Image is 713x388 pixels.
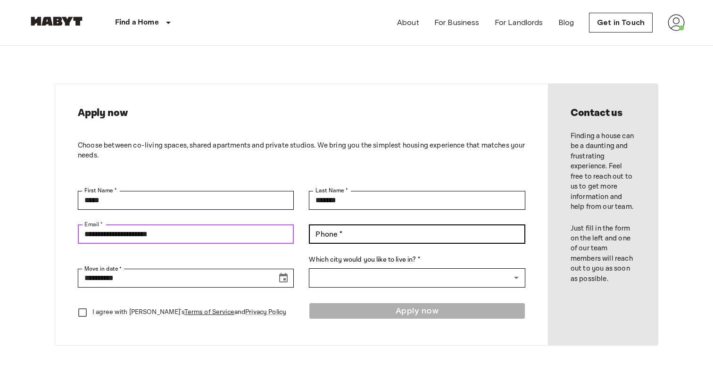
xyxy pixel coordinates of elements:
[28,17,85,26] img: Habyt
[434,17,480,28] a: For Business
[571,223,635,284] p: Just fill in the form on the left and one of our team members will reach out to you as soon as po...
[115,17,159,28] p: Find a Home
[184,308,234,316] a: Terms of Service
[397,17,419,28] a: About
[571,131,635,212] p: Finding a house can be a daunting and frustrating experience. Feel free to reach out to us to get...
[558,17,574,28] a: Blog
[92,307,286,317] p: I agree with [PERSON_NAME]'s and
[571,107,635,120] h2: Contact us
[245,308,286,316] a: Privacy Policy
[315,187,348,195] label: Last Name *
[84,187,117,195] label: First Name *
[309,255,525,265] label: Which city would you like to live in? *
[78,140,525,161] p: Choose between co-living spaces, shared apartments and private studios. We bring you the simplest...
[78,107,525,120] h2: Apply now
[668,14,685,31] img: avatar
[495,17,543,28] a: For Landlords
[84,221,103,229] label: Email *
[84,264,122,273] label: Move in date
[274,269,293,288] button: Choose date, selected date is Sep 17, 2025
[589,13,653,33] a: Get in Touch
